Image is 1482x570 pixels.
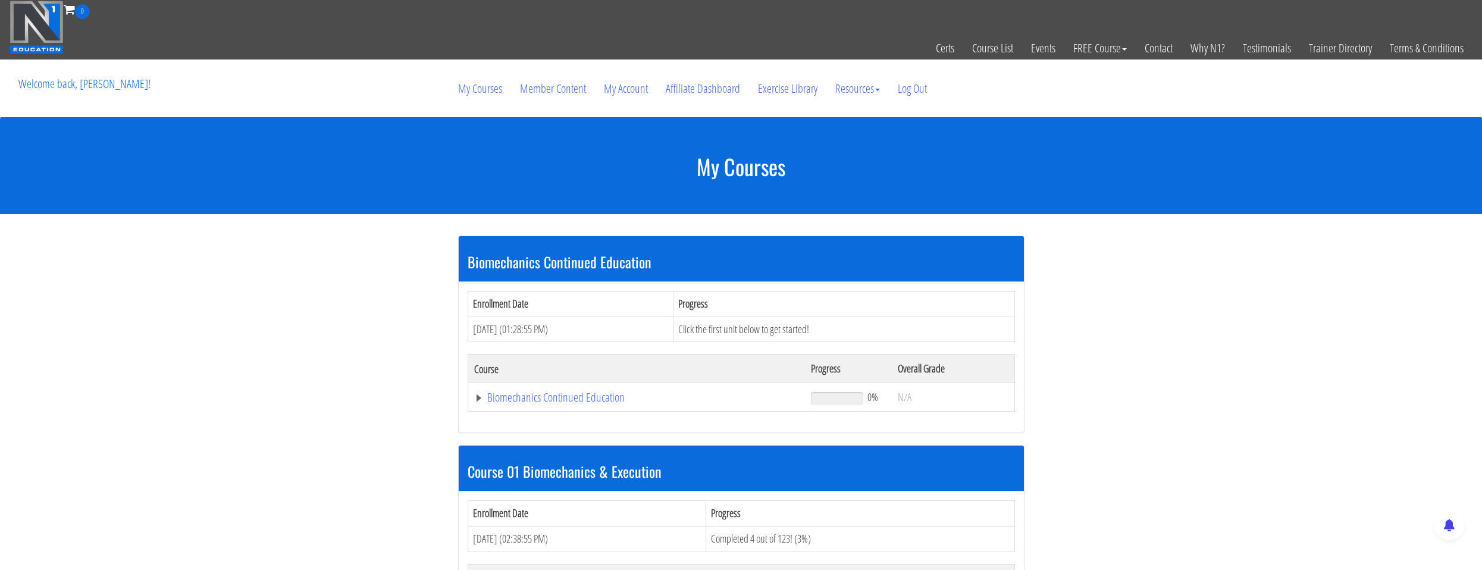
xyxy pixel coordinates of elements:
[892,383,1014,412] td: N/A
[10,1,64,54] img: n1-education
[468,526,706,552] td: [DATE] (02:38:55 PM)
[963,19,1022,77] a: Course List
[889,60,936,117] a: Log Out
[1064,19,1136,77] a: FREE Course
[511,60,595,117] a: Member Content
[1182,19,1234,77] a: Why N1?
[749,60,826,117] a: Exercise Library
[1234,19,1300,77] a: Testimonials
[1022,19,1064,77] a: Events
[826,60,889,117] a: Resources
[10,60,159,108] p: Welcome back, [PERSON_NAME]!
[468,291,673,317] th: Enrollment Date
[706,501,1014,527] th: Progress
[468,254,1015,270] h3: Biomechanics Continued Education
[474,392,800,403] a: Biomechanics Continued Education
[449,60,511,117] a: My Courses
[595,60,657,117] a: My Account
[867,390,878,403] span: 0%
[75,4,90,19] span: 0
[468,317,673,342] td: [DATE] (01:28:55 PM)
[892,355,1014,383] th: Overall Grade
[657,60,749,117] a: Affiliate Dashboard
[468,463,1015,479] h3: Course 01 Biomechanics & Execution
[1381,19,1472,77] a: Terms & Conditions
[673,317,1014,342] td: Click the first unit below to get started!
[673,291,1014,317] th: Progress
[1300,19,1381,77] a: Trainer Directory
[468,501,706,527] th: Enrollment Date
[64,1,90,17] a: 0
[927,19,963,77] a: Certs
[468,355,805,383] th: Course
[1136,19,1182,77] a: Contact
[706,526,1014,552] td: Completed 4 out of 123! (3%)
[805,355,891,383] th: Progress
